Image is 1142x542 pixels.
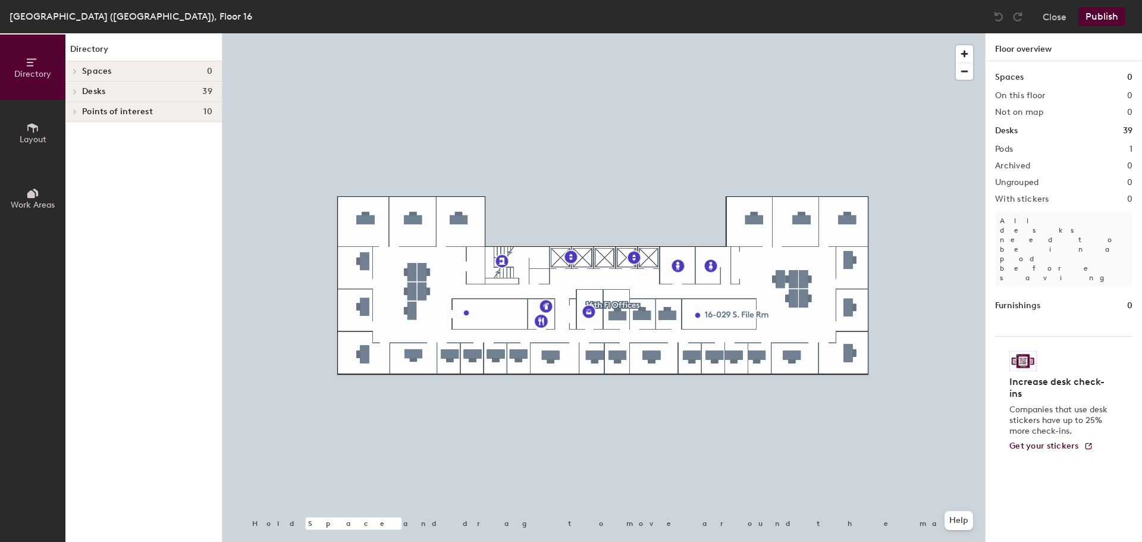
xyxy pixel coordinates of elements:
h1: 39 [1123,124,1132,137]
span: Work Areas [11,200,55,210]
span: Desks [82,87,105,96]
span: Spaces [82,67,112,76]
div: [GEOGRAPHIC_DATA] ([GEOGRAPHIC_DATA]), Floor 16 [10,9,252,24]
h2: 0 [1127,108,1132,117]
h2: 0 [1127,161,1132,171]
span: 10 [203,107,212,117]
h4: Increase desk check-ins [1009,376,1111,400]
span: Get your stickers [1009,441,1079,451]
h2: Archived [995,161,1030,171]
img: Undo [993,11,1005,23]
h2: 1 [1130,145,1132,154]
img: Redo [1012,11,1024,23]
h2: Ungrouped [995,178,1039,187]
h2: 0 [1127,178,1132,187]
p: All desks need to be in a pod before saving [995,211,1132,287]
h1: Spaces [995,71,1024,84]
h2: Not on map [995,108,1043,117]
h2: Pods [995,145,1013,154]
h2: 0 [1127,195,1132,204]
p: Companies that use desk stickers have up to 25% more check-ins. [1009,405,1111,437]
span: Layout [20,134,46,145]
button: Close [1043,7,1066,26]
h1: Floor overview [986,33,1142,61]
button: Help [945,511,973,530]
h1: Desks [995,124,1018,137]
img: Sticker logo [1009,351,1037,371]
h1: 0 [1127,299,1132,312]
span: 0 [207,67,212,76]
button: Publish [1078,7,1125,26]
span: Directory [14,69,51,79]
h2: With stickers [995,195,1049,204]
h1: Directory [65,43,222,61]
h2: 0 [1127,91,1132,101]
span: 39 [202,87,212,96]
h1: Furnishings [995,299,1040,312]
h1: 0 [1127,71,1132,84]
a: Get your stickers [1009,441,1093,452]
h2: On this floor [995,91,1046,101]
span: Points of interest [82,107,153,117]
